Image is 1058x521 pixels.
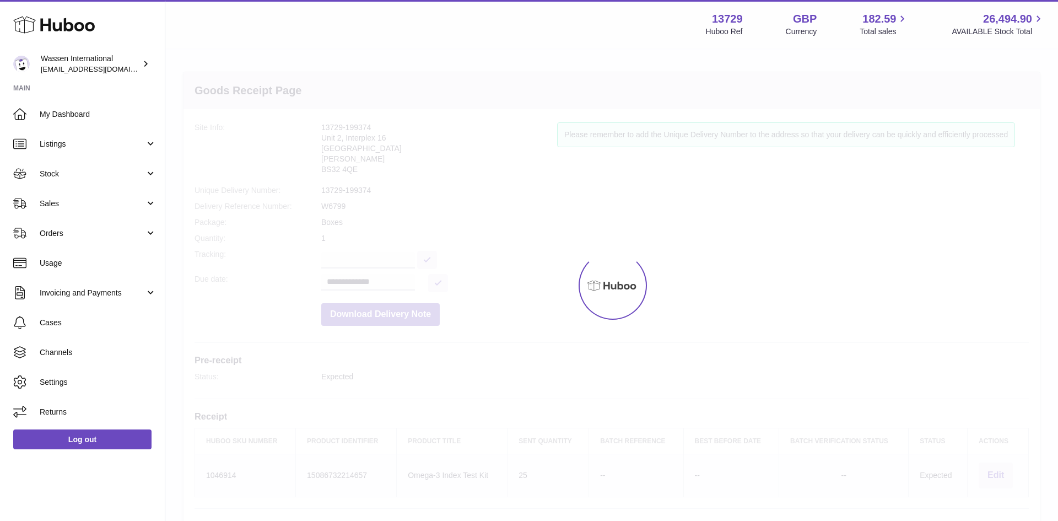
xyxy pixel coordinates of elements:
span: Orders [40,228,145,239]
span: Sales [40,198,145,209]
strong: GBP [793,12,817,26]
a: 26,494.90 AVAILABLE Stock Total [952,12,1045,37]
span: Stock [40,169,145,179]
div: Wassen International [41,53,140,74]
div: Currency [786,26,817,37]
span: 182.59 [862,12,896,26]
span: Invoicing and Payments [40,288,145,298]
span: Total sales [860,26,909,37]
span: Returns [40,407,156,417]
span: Channels [40,347,156,358]
span: Listings [40,139,145,149]
span: Usage [40,258,156,268]
img: internalAdmin-13729@internal.huboo.com [13,56,30,72]
span: 26,494.90 [983,12,1032,26]
strong: 13729 [712,12,743,26]
span: [EMAIL_ADDRESS][DOMAIN_NAME] [41,65,162,73]
a: Log out [13,429,152,449]
span: Cases [40,318,156,328]
span: Settings [40,377,156,388]
div: Huboo Ref [706,26,743,37]
span: AVAILABLE Stock Total [952,26,1045,37]
a: 182.59 Total sales [860,12,909,37]
span: My Dashboard [40,109,156,120]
